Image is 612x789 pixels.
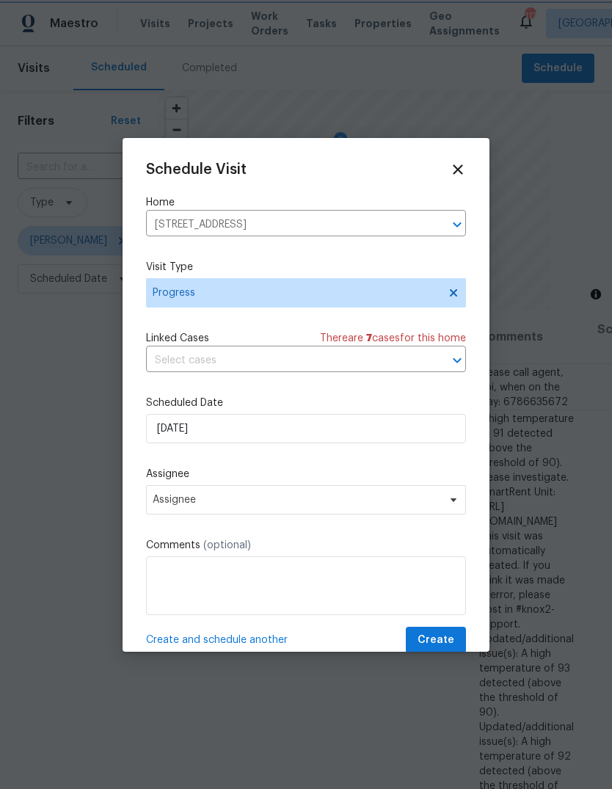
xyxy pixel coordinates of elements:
[418,631,454,650] span: Create
[146,260,466,274] label: Visit Type
[146,467,466,481] label: Assignee
[320,331,466,346] span: There are case s for this home
[146,633,288,647] span: Create and schedule another
[153,286,438,300] span: Progress
[450,161,466,178] span: Close
[366,333,372,343] span: 7
[447,214,467,235] button: Open
[146,162,247,177] span: Schedule Visit
[146,349,425,372] input: Select cases
[146,331,209,346] span: Linked Cases
[447,350,467,371] button: Open
[146,396,466,410] label: Scheduled Date
[146,414,466,443] input: M/D/YYYY
[146,214,425,236] input: Enter in an address
[153,494,440,506] span: Assignee
[406,627,466,654] button: Create
[203,540,251,550] span: (optional)
[146,538,466,553] label: Comments
[146,195,466,210] label: Home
